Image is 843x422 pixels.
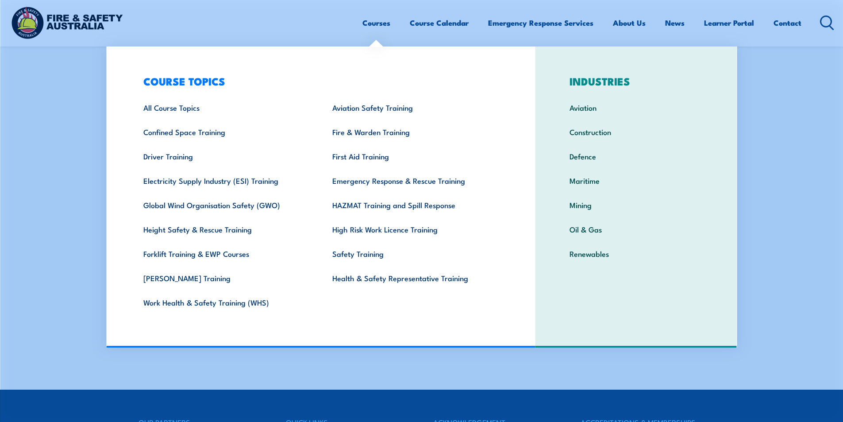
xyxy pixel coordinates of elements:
a: Learner Portal [704,11,754,35]
a: Construction [556,120,716,144]
a: Oil & Gas [556,217,716,241]
a: Mining [556,193,716,217]
a: Maritime [556,168,716,193]
a: HAZMAT Training and Spill Response [319,193,508,217]
a: News [665,11,685,35]
a: Driver Training [130,144,319,168]
a: Course Calendar [410,11,469,35]
a: Contact [774,11,801,35]
a: Defence [556,144,716,168]
a: Emergency Response Services [488,11,593,35]
a: Height Safety & Rescue Training [130,217,319,241]
a: Health & Safety Representative Training [319,266,508,290]
a: Electricity Supply Industry (ESI) Training [130,168,319,193]
a: High Risk Work Licence Training [319,217,508,241]
a: Courses [362,11,390,35]
a: Aviation [556,95,716,120]
a: Renewables [556,241,716,266]
a: Emergency Response & Rescue Training [319,168,508,193]
a: Work Health & Safety Training (WHS) [130,290,319,314]
a: About Us [613,11,646,35]
h3: INDUSTRIES [556,75,716,87]
a: Global Wind Organisation Safety (GWO) [130,193,319,217]
a: Confined Space Training [130,120,319,144]
a: Fire & Warden Training [319,120,508,144]
a: Safety Training [319,241,508,266]
h3: COURSE TOPICS [130,75,508,87]
a: All Course Topics [130,95,319,120]
a: Aviation Safety Training [319,95,508,120]
a: First Aid Training [319,144,508,168]
a: Forklift Training & EWP Courses [130,241,319,266]
a: [PERSON_NAME] Training [130,266,319,290]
